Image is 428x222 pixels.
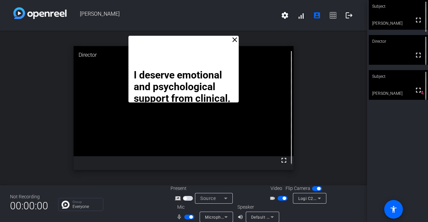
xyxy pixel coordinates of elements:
[414,51,422,59] mat-icon: fullscreen
[369,70,428,83] div: Subject
[270,194,278,202] mat-icon: videocam_outline
[237,204,278,211] div: Speaker
[171,185,237,192] div: Present
[369,35,428,48] div: Director
[231,36,239,44] mat-icon: close
[313,11,321,19] mat-icon: account_box
[414,86,422,94] mat-icon: fullscreen
[286,185,310,192] span: Flip Camera
[251,214,367,220] span: Default - Realtek HD Audio 2nd output (2- Realtek(R) Audio)
[390,205,398,213] mat-icon: accessibility
[10,198,48,214] span: 00:00:00
[67,7,277,23] span: [PERSON_NAME]
[13,7,67,19] img: white-gradient.svg
[237,213,245,221] mat-icon: volume_up
[293,7,309,23] button: signal_cellular_alt
[200,196,216,201] span: Source
[205,214,358,220] span: Microphone Array (2- Intel® Smart Sound Technology for Digital Microphones)
[74,46,294,64] div: Director
[62,201,70,209] img: Chat Icon
[271,185,282,192] span: Video
[73,200,100,204] p: Group
[176,213,184,221] mat-icon: mic_none
[73,205,100,209] p: Everyone
[298,196,370,201] span: Logi C270 HD WebCam (046d:0825)
[414,16,422,24] mat-icon: fullscreen
[171,204,237,211] div: Mic
[345,11,353,19] mat-icon: logout
[280,156,288,164] mat-icon: fullscreen
[175,194,183,202] mat-icon: screen_share_outline
[134,69,232,139] strong: I deserve emotional and psychological support from clinical, allied health professionals and supp...
[281,11,289,19] mat-icon: settings
[10,193,48,200] div: Not Recording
